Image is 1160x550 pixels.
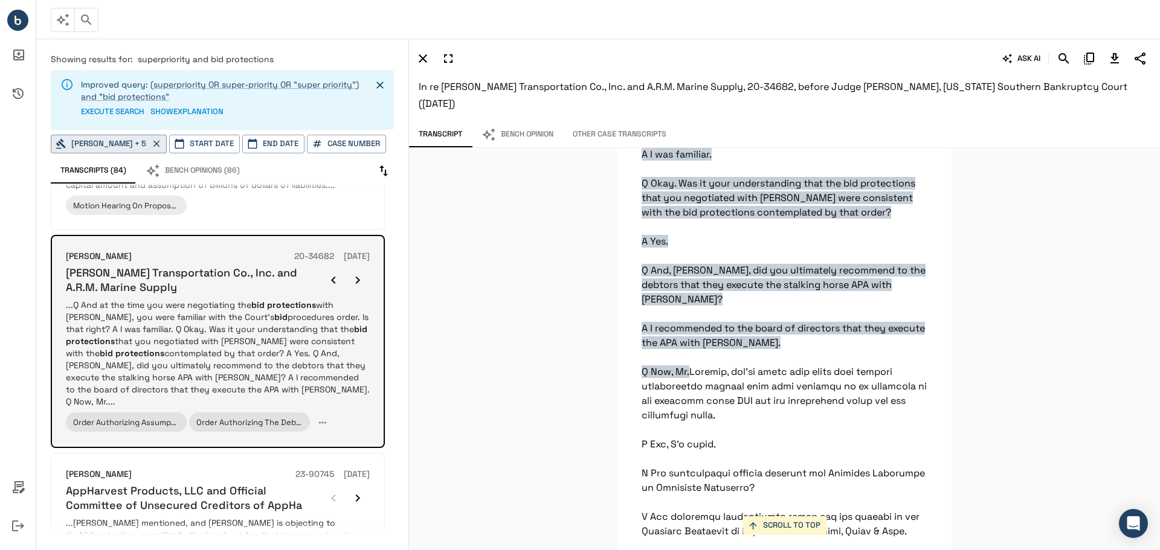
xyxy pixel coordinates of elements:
em: protections [66,336,115,347]
button: Search [1054,48,1074,69]
button: Other Case Transcripts [563,122,676,147]
span: Motion Hearing On Proposed Bidding Procedures And Stalking Horse Protections [73,200,376,211]
button: Start Date [169,135,240,153]
button: Copy Citation [1079,48,1100,69]
em: protections [115,348,164,359]
h6: [DATE] [344,250,370,263]
span: Order Authorizing Assumption And Assignment Of Certain Executory Contracts [73,417,370,427]
h6: AppHarvest Products, LLC and Official Committee of Unsecured Creditors of AppHa [66,484,321,512]
button: End Date [242,135,304,153]
button: Case Number [307,135,386,153]
button: Share Transcript [1130,48,1150,69]
h6: [PERSON_NAME] [66,468,132,481]
em: protections [267,299,316,310]
button: Transcript [409,122,472,147]
button: ASK AI [1000,48,1043,69]
button: Transcripts (84) [51,158,136,184]
em: bid [251,299,265,310]
h6: 23-90745 [295,468,334,481]
button: Download Transcript [1104,48,1125,69]
em: bid [100,348,113,359]
h6: [DATE] [344,468,370,481]
h6: [PERSON_NAME] Transportation Co., Inc. and A.R.M. Marine Supply [66,266,321,294]
button: Bench Opinion [472,122,563,147]
em: bid [354,324,367,334]
button: Close [371,76,389,94]
em: bid [274,312,288,322]
button: SHOWEXPLANATION [150,103,224,121]
button: SCROLL TO TOP [743,516,826,535]
span: Showing results for: [51,54,133,65]
a: (superpriority OR super-priority OR "super priority") and "bid protections" [81,79,359,102]
button: EXECUTE SEARCH [81,103,144,121]
p: Improved query: [81,78,361,103]
div: Open Intercom Messenger [1119,509,1148,538]
span: Order Authorizing The Debtors To Enter Into And Perform Under The Asset Purchase Agreement [196,417,557,427]
h6: 20-34682 [294,250,334,263]
button: [PERSON_NAME] + 5 [51,135,167,153]
em: bid [80,529,93,540]
p: ...Q And at the time you were negotiating the with [PERSON_NAME], you were familiar with the Cour... [66,299,370,408]
h6: [PERSON_NAME] [66,250,132,263]
button: Bench Opinions (86) [136,158,250,184]
span: superpriority and bid protections [138,54,274,65]
span: In re [PERSON_NAME] Transportation Co., Inc. and A.R.M. Marine Supply, 20-34682, before Judge [PE... [419,80,1127,110]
